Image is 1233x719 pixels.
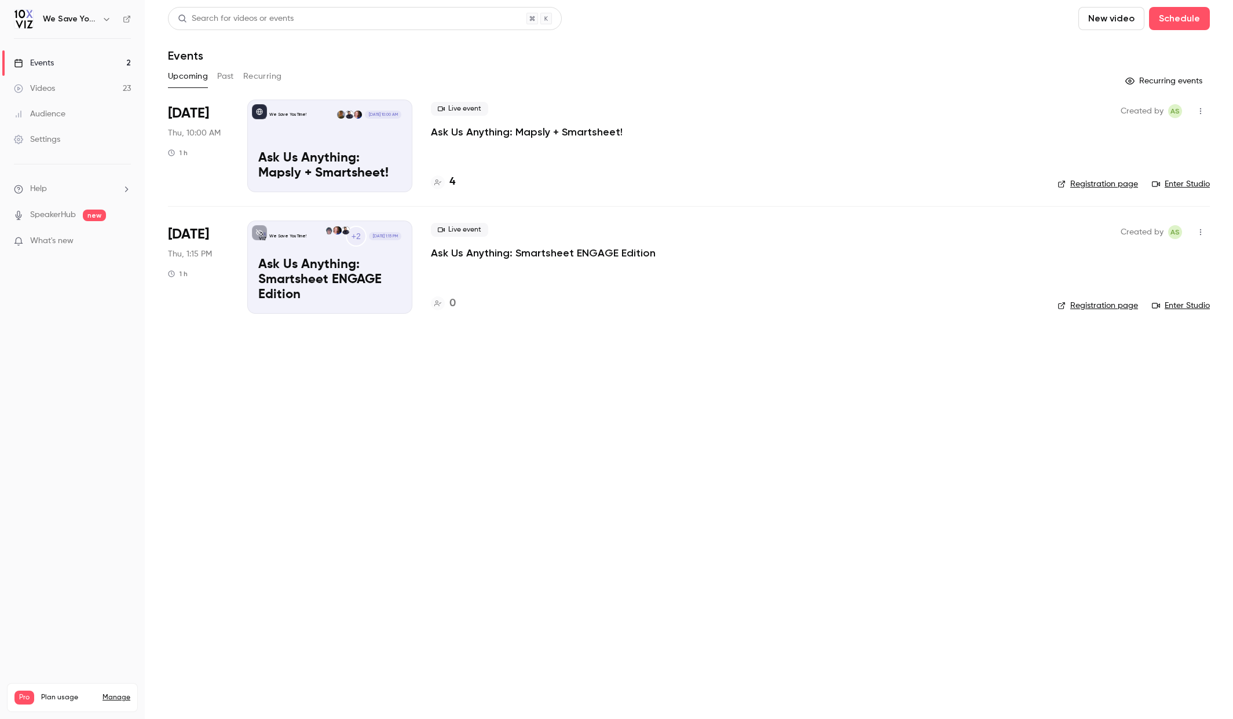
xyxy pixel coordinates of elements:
a: Registration page [1058,300,1138,311]
iframe: Noticeable Trigger [117,236,131,247]
span: Ashley Sage [1168,104,1182,118]
a: SpeakerHub [30,209,76,221]
div: +2 [346,226,367,247]
p: We Save You Time! [269,112,306,118]
img: Jennifer Jones [354,111,362,119]
div: Settings [14,134,60,145]
li: help-dropdown-opener [14,183,131,195]
button: Recurring [243,67,282,86]
div: Events [14,57,54,69]
span: Thu, 10:00 AM [168,127,221,139]
div: Videos [14,83,55,94]
img: We Save You Time! [14,10,33,28]
img: Dansong Wang [325,226,333,234]
span: Created by [1121,104,1164,118]
span: [DATE] [168,225,209,244]
span: Live event [431,102,488,116]
button: Past [217,67,234,86]
span: What's new [30,235,74,247]
h1: Events [168,49,203,63]
h6: We Save You Time! [43,13,97,25]
span: Ashley Sage [1168,225,1182,239]
span: new [83,210,106,221]
span: AS [1170,225,1180,239]
a: Manage [103,693,130,702]
a: 4 [431,174,455,190]
a: Ask Us Anything: Smartsheet ENGAGE EditionWe Save You Time!+2Dustin WiseJennifer JonesDansong Wan... [247,221,412,313]
div: Audience [14,108,65,120]
img: Dustin Wise [345,111,353,119]
span: Created by [1121,225,1164,239]
button: Upcoming [168,67,208,86]
p: We Save You Time! [269,233,306,239]
span: Thu, 1:15 PM [168,248,212,260]
a: Ask Us Anything: Smartsheet ENGAGE Edition [431,246,656,260]
a: 0 [431,296,456,311]
a: Ask Us Anything: Mapsly + Smartsheet!We Save You Time!Jennifer JonesDustin WiseNick R[DATE] 10:00... [247,100,412,192]
span: AS [1170,104,1180,118]
span: Plan usage [41,693,96,702]
span: Help [30,183,47,195]
span: Pro [14,691,34,705]
a: Enter Studio [1152,178,1210,190]
a: Registration page [1058,178,1138,190]
span: [DATE] 10:00 AM [365,111,401,119]
div: 1 h [168,269,188,278]
span: [DATE] 1:15 PM [369,232,401,240]
h4: 4 [449,174,455,190]
button: Recurring events [1120,72,1210,90]
span: Live event [431,223,488,237]
span: [DATE] [168,104,209,123]
h4: 0 [449,296,456,311]
div: Oct 2 Thu, 10:00 AM (America/Denver) [168,100,229,192]
button: Schedule [1149,7,1210,30]
div: 1 h [168,148,188,157]
p: Ask Us Anything: Mapsly + Smartsheet! [258,151,401,181]
div: Search for videos or events [178,13,294,25]
img: Dustin Wise [342,226,350,234]
div: Oct 9 Thu, 1:15 PM (America/Denver) [168,221,229,313]
img: Jennifer Jones [333,226,341,234]
button: New video [1078,7,1144,30]
a: Ask Us Anything: Mapsly + Smartsheet! [431,125,623,139]
a: Enter Studio [1152,300,1210,311]
img: Nick R [337,111,345,119]
p: Ask Us Anything: Smartsheet ENGAGE Edition [258,258,401,302]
